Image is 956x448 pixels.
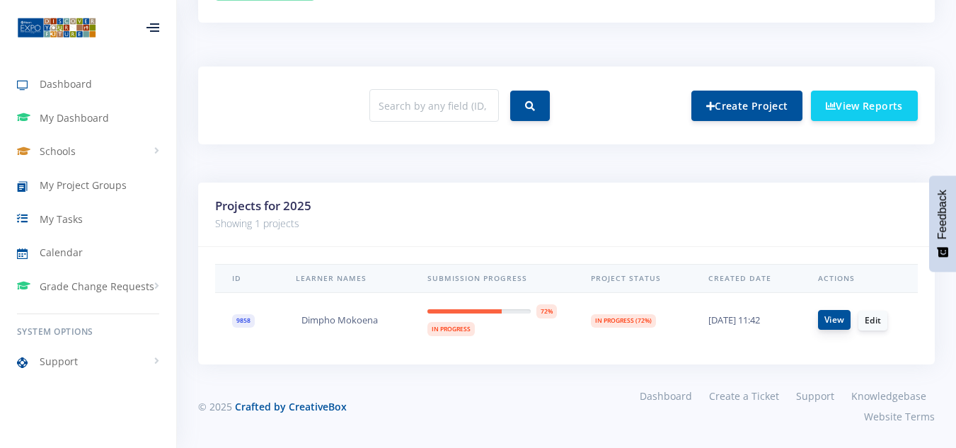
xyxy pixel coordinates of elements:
span: Dimpho Mokoena [301,314,378,328]
a: Edit [858,311,887,331]
a: View Reports [811,91,918,121]
span: Knowledgebase [851,389,926,403]
span: 9858 [232,314,255,328]
h3: Projects for 2025 [215,197,918,215]
th: Project Status [574,264,691,293]
span: Dashboard [40,76,92,91]
td: [DATE] 11:42 [691,293,801,348]
th: Actions [801,264,918,293]
span: In Progress (72%) [591,314,656,328]
div: © 2025 [198,399,556,414]
th: Submission Progress [410,264,574,293]
span: Grade Change Requests [40,279,154,294]
h6: System Options [17,326,159,338]
span: Schools [40,144,76,159]
img: ... [17,16,96,39]
button: Feedback - Show survey [929,176,956,272]
th: ID [215,264,279,293]
span: My Dashboard [40,110,109,125]
a: Knowledgebase [843,386,935,406]
a: Dashboard [631,386,701,406]
span: My Project Groups [40,178,127,193]
a: Website Terms [856,406,935,427]
a: Crafted by CreativeBox [235,400,347,413]
span: Feedback [936,190,949,239]
a: Create a Ticket [701,386,788,406]
th: Learner Names [279,264,410,293]
span: My Tasks [40,212,83,226]
a: View [818,310,851,330]
th: Created Date [691,264,801,293]
a: Support [788,386,843,406]
span: Calendar [40,245,83,260]
p: Showing 1 projects [215,215,918,232]
input: Search by any field (ID, name, school, etc.) [369,89,499,122]
span: In Progress [427,322,475,336]
a: Create Project [691,91,802,121]
span: 72% [536,304,557,318]
span: Support [40,354,78,369]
